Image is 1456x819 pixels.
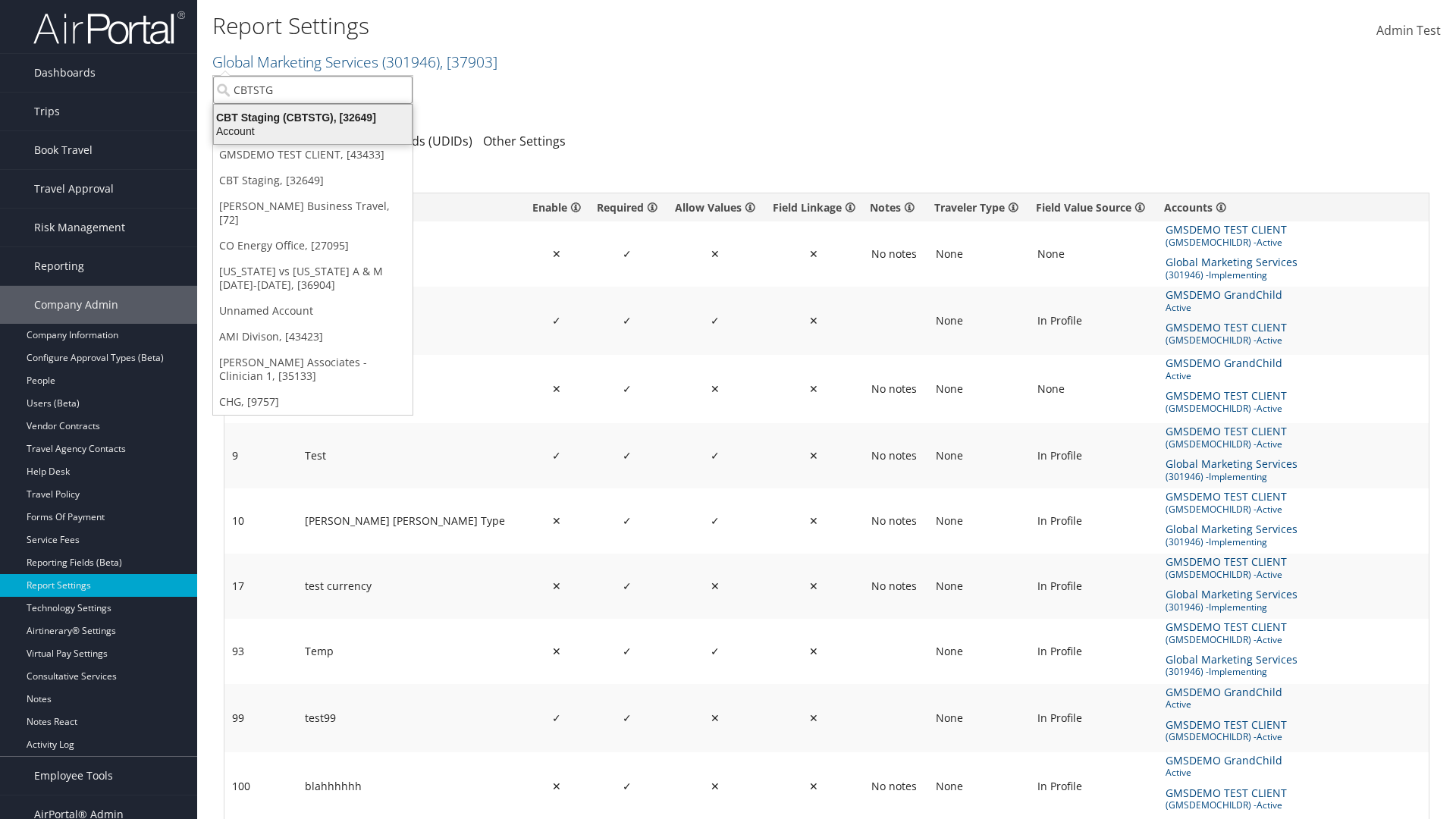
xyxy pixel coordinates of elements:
[212,52,497,72] a: Global Marketing Services
[212,10,1031,42] h1: Report Settings
[1164,199,1423,215] div: Displays all accounts who use the specific Report Field.
[934,199,1024,215] div: Displays the drop-down list value selected and designates the Traveler Type (e.g., Guest) linked ...
[1166,765,1300,780] span: Active
[34,131,93,169] span: Book Travel
[34,286,118,324] span: Company Admin
[552,513,561,528] span: ✕
[1166,717,1290,733] span: GMSDEMO TEST CLIENT
[928,684,1030,752] td: None
[213,142,413,168] a: GMSDEMO TEST CLIENT, [43433]
[711,513,720,528] span: ✓
[711,381,720,396] span: ✕
[1166,221,1290,238] span: GMSDEMO TEST CLIENT
[552,579,561,593] span: ✕
[595,199,660,215] div: ✔ indicates the toggle is On and the Customer requires a value for the Reporting Field and it mus...
[213,259,413,298] a: [US_STATE] vs [US_STATE] A & M [DATE]-[DATE], [36904]
[34,93,60,130] span: Trips
[34,247,84,285] span: Reporting
[928,287,1030,355] td: None
[34,757,113,795] span: Employee Tools
[711,644,720,658] span: ✓
[623,381,632,396] span: ✓
[1166,352,1184,369] span: QA
[1376,8,1441,55] a: Admin Test
[623,313,632,328] span: ✓
[1166,664,1383,679] span: (301946) - Implementing
[928,488,1030,554] td: None
[1036,199,1152,215] div: Displays the drop-down list value selected and designates where the the Reporting Field value ori...
[1166,798,1388,812] span: (GMSDEMOCHILDR) - Active
[224,619,297,684] td: 93
[711,579,720,593] span: ✕
[205,124,421,138] div: Account
[1030,488,1158,554] td: In Profile
[1166,254,1301,271] span: Global Marketing Services
[1166,437,1388,451] span: (GMSDEMOCHILDR) - Active
[1166,235,1388,249] span: (GMSDEMOCHILDR) - Active
[623,246,632,261] span: ✓
[213,389,413,415] a: CHG, [9757]
[928,221,1030,287] td: None
[297,619,525,684] td: Temp
[552,644,561,658] span: ✕
[1166,567,1388,582] span: (GMSDEMOCHILDR) - Active
[1030,287,1158,355] td: In Profile
[809,313,818,328] span: ✕
[1166,469,1383,484] span: (301946) - Implementing
[809,711,818,725] span: ✕
[1030,221,1158,287] td: None
[1166,619,1290,635] span: GMSDEMO TEST CLIENT
[213,233,413,259] a: CO Energy Office, [27095]
[1166,521,1301,538] span: Global Marketing Services
[213,324,413,350] a: AMI Divison, [43423]
[623,779,632,793] span: ✓
[1166,785,1290,802] span: GMSDEMO TEST CLIENT
[1166,632,1388,647] span: (GMSDEMOCHILDR) - Active
[213,193,413,233] a: [PERSON_NAME] Business Travel, [72]
[34,209,125,246] span: Risk Management
[297,423,525,488] td: Test
[871,579,917,593] span: No notes
[1166,268,1383,282] span: (301946) - Implementing
[34,54,96,92] span: Dashboards
[34,170,114,208] span: Travel Approval
[440,52,497,72] span: , [ 37903 ]
[1166,319,1290,336] span: GMSDEMO TEST CLIENT
[552,246,561,261] span: ✕
[1166,697,1300,711] span: Active
[871,382,917,396] span: No notes
[623,448,632,463] span: ✓
[809,644,818,658] span: ✕
[1166,355,1285,372] span: GMSDEMO GrandChild
[1166,488,1290,505] span: GMSDEMO TEST CLIENT
[809,381,818,396] span: ✕
[1166,456,1301,472] span: Global Marketing Services
[297,488,525,554] td: [PERSON_NAME] [PERSON_NAME] Type
[623,579,632,593] span: ✓
[1166,287,1285,303] span: GMSDEMO GrandChild
[552,313,561,328] span: ✓
[1166,369,1300,383] span: Active
[1166,586,1301,603] span: Global Marketing Services
[1166,651,1301,668] span: Global Marketing Services
[1166,502,1388,516] span: (GMSDEMOCHILDR) - Active
[871,780,917,793] span: No notes
[224,684,297,752] td: 99
[871,247,917,261] span: No notes
[1166,423,1290,440] span: GMSDEMO TEST CLIENT
[224,423,297,488] td: 9
[711,779,720,793] span: ✕
[531,199,583,215] div: ✔ indicates the toggle is On and the Reporting Field is active and will be used by downstream sys...
[552,448,561,463] span: ✓
[928,619,1030,684] td: None
[1166,333,1388,347] span: (GMSDEMOCHILDR) - Active
[809,246,818,261] span: ✕
[213,168,413,193] a: CBT Staging, [32649]
[623,513,632,528] span: ✓
[1166,752,1285,769] span: GMSDEMO GrandChild
[33,10,185,45] img: airportal-logo.png
[1166,420,1301,437] span: Global Marketing Services
[1030,684,1158,752] td: In Profile
[483,133,566,149] a: Other Settings
[205,111,421,124] div: CBT Staging (CBTSTG), [32649]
